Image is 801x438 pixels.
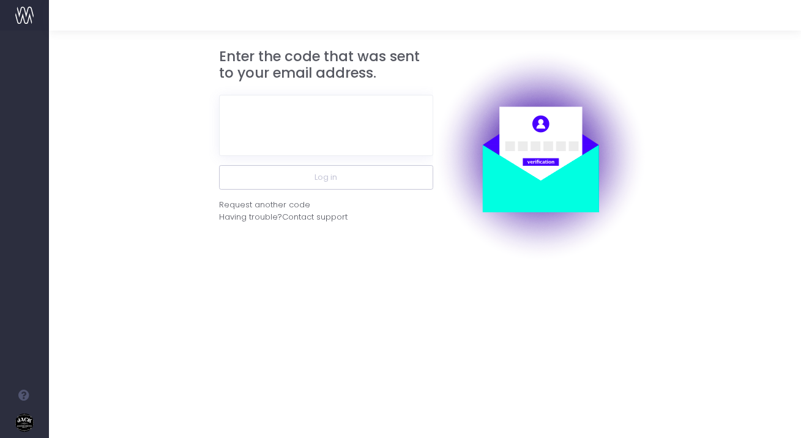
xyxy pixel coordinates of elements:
img: images/default_profile_image.png [15,414,34,432]
h3: Enter the code that was sent to your email address. [219,48,433,82]
div: Request another code [219,199,310,211]
img: auth.png [433,48,647,262]
div: Having trouble? [219,211,433,223]
button: Log in [219,165,433,190]
span: Contact support [282,211,348,223]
